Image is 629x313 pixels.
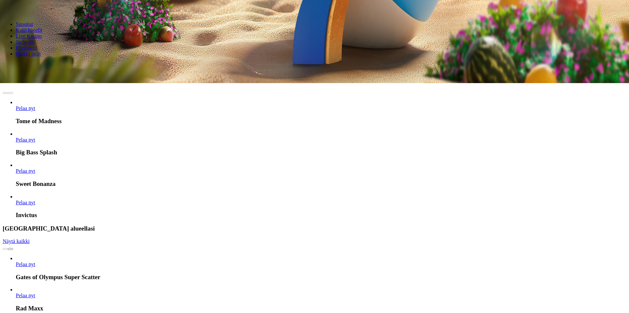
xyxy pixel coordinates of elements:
a: Gates of Olympus Super Scatter [16,261,35,267]
header: Lobby [3,10,626,69]
a: Kaikki pelit [16,51,41,56]
button: prev slide [3,248,8,250]
article: Big Bass Splash [16,131,626,156]
article: Tome of Madness [16,100,626,125]
article: Sweet Bonanza [16,162,626,188]
a: Suositut [16,21,33,27]
span: Pelaa nyt [16,137,35,143]
article: Gates of Olympus Super Scatter [16,256,626,281]
a: Pöytäpelit [16,45,37,51]
h3: [GEOGRAPHIC_DATA] alueellasi [3,225,626,232]
h3: Sweet Bonanza [16,180,626,188]
a: Tome of Madness [16,105,35,111]
a: Näytä kaikki [3,238,30,244]
span: Pelaa nyt [16,105,35,111]
a: Rad Maxx [16,293,35,298]
h3: Gates of Olympus Super Scatter [16,274,626,281]
h3: Invictus [16,212,626,219]
article: Rad Maxx [16,287,626,312]
span: Pelaa nyt [16,261,35,267]
a: Live Kasino [16,33,42,39]
h3: Big Bass Splash [16,149,626,156]
button: next slide [8,248,13,250]
h3: Tome of Madness [16,118,626,125]
article: Invictus [16,194,626,219]
a: Kolikkopelit [16,27,42,33]
a: Big Bass Splash [16,137,35,143]
h3: Rad Maxx [16,305,626,312]
span: Pelaa nyt [16,293,35,298]
a: Invictus [16,200,35,205]
span: Pelaa nyt [16,200,35,205]
a: Jackpotit [16,39,35,45]
button: prev slide [3,92,8,94]
span: Pelaa nyt [16,168,35,174]
button: next slide [8,92,13,94]
a: Sweet Bonanza [16,168,35,174]
nav: Lobby [3,10,626,57]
